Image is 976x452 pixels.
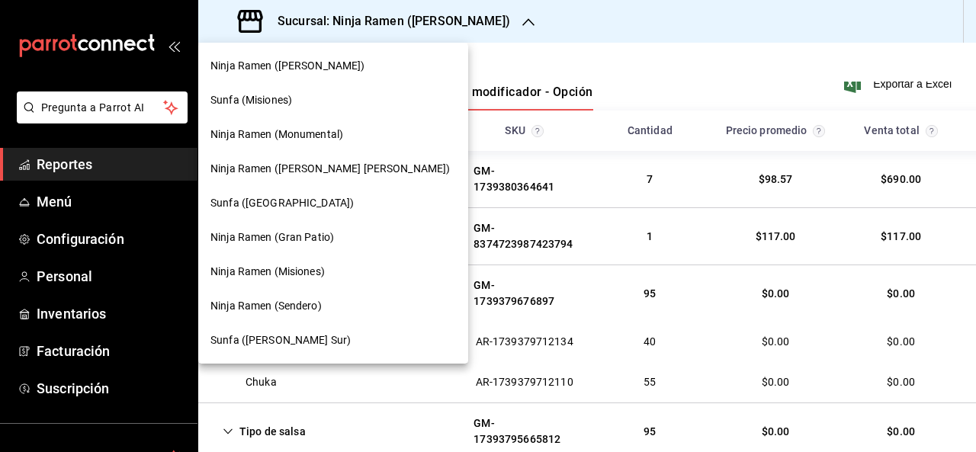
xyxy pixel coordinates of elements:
span: Ninja Ramen ([PERSON_NAME]) [210,58,365,74]
div: Ninja Ramen (Gran Patio) [198,220,468,255]
span: Ninja Ramen ([PERSON_NAME] [PERSON_NAME]) [210,161,450,177]
div: Ninja Ramen ([PERSON_NAME]) [198,49,468,83]
div: Sunfa ([PERSON_NAME] Sur) [198,323,468,357]
div: Ninja Ramen (Sendero) [198,289,468,323]
span: Sunfa ([PERSON_NAME] Sur) [210,332,351,348]
span: Ninja Ramen (Monumental) [210,127,343,143]
span: Sunfa (Misiones) [210,92,292,108]
div: Ninja Ramen (Misiones) [198,255,468,289]
div: Sunfa (Misiones) [198,83,468,117]
span: Ninja Ramen (Misiones) [210,264,325,280]
span: Sunfa ([GEOGRAPHIC_DATA]) [210,195,354,211]
div: Sunfa ([GEOGRAPHIC_DATA]) [198,186,468,220]
span: Ninja Ramen (Gran Patio) [210,229,334,245]
span: Ninja Ramen (Sendero) [210,298,322,314]
div: Ninja Ramen ([PERSON_NAME] [PERSON_NAME]) [198,152,468,186]
div: Ninja Ramen (Monumental) [198,117,468,152]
